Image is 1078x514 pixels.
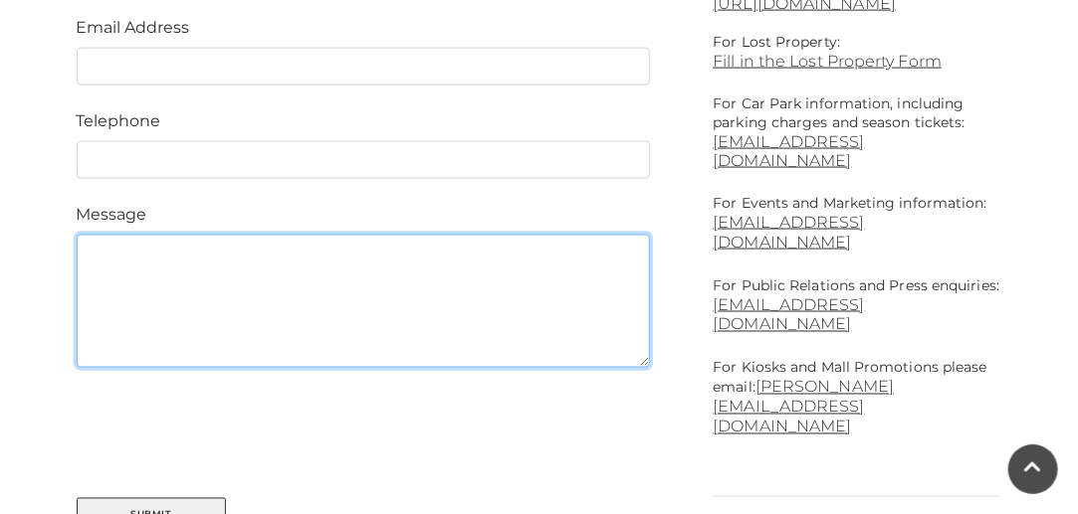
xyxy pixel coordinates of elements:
[77,16,190,40] label: Email Address
[713,33,1001,52] p: For Lost Property:
[77,203,147,227] label: Message
[713,94,1001,132] p: For Car Park information, including parking charges and season tickets:
[713,295,864,334] a: [EMAIL_ADDRESS][DOMAIN_NAME]
[77,392,377,467] iframe: Widget containing checkbox for hCaptcha security challenge
[713,194,1001,253] p: For Events and Marketing information:
[713,132,1001,170] a: [EMAIL_ADDRESS][DOMAIN_NAME]
[713,52,1001,71] a: Fill in the Lost Property Form
[713,276,1001,335] p: For Public Relations and Press enquiries:
[713,213,864,252] a: [EMAIL_ADDRESS][DOMAIN_NAME]
[713,378,894,436] a: [PERSON_NAME][EMAIL_ADDRESS][DOMAIN_NAME]
[713,359,1001,437] p: For Kiosks and Mall Promotions please email:
[77,109,161,133] label: Telephone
